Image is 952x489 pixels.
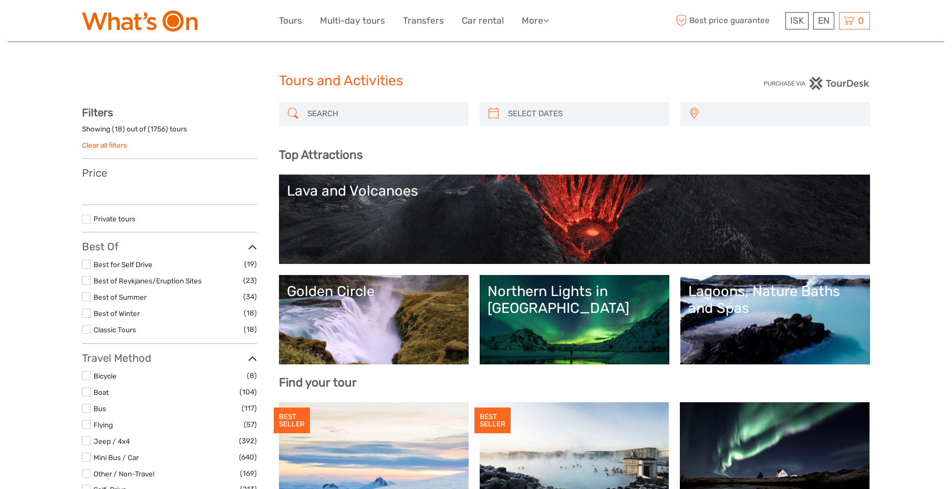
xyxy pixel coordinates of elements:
[462,13,504,28] a: Car rental
[82,141,127,149] a: Clear all filters
[247,370,257,382] span: (8)
[303,105,463,123] input: SEARCH
[94,453,139,462] a: Mini Bus / Car
[287,283,461,356] a: Golden Circle
[242,402,257,414] span: (117)
[244,323,257,335] span: (18)
[813,12,834,29] div: EN
[82,167,257,179] h3: Price
[279,375,357,390] b: Find your tour
[504,105,664,123] input: SELECT DATES
[94,372,117,380] a: Bicycle
[244,307,257,319] span: (18)
[94,215,136,223] a: Private tours
[488,283,661,317] div: Northern Lights in [GEOGRAPHIC_DATA]
[94,404,106,413] a: Bus
[790,15,804,26] span: ISK
[688,283,862,356] a: Lagoons, Nature Baths and Spas
[82,240,257,253] h3: Best Of
[94,277,202,285] a: Best of Reykjanes/Eruption Sites
[150,124,165,134] label: 1756
[244,258,257,270] span: (19)
[763,77,870,90] img: PurchaseViaTourDesk.png
[274,407,310,434] div: BEST SELLER
[287,182,862,199] div: Lava and Volcanoes
[279,13,302,28] a: Tours
[94,309,140,318] a: Best of Winter
[243,291,257,303] span: (34)
[287,283,461,300] div: Golden Circle
[240,467,257,480] span: (169)
[94,437,130,445] a: Jeep / 4x4
[403,13,444,28] a: Transfers
[82,106,113,119] strong: Filters
[94,260,152,269] a: Best for Self Drive
[94,293,147,301] a: Best of Summer
[243,274,257,287] span: (23)
[115,124,122,134] label: 18
[94,421,113,429] a: Flying
[244,419,257,431] span: (57)
[488,283,661,356] a: Northern Lights in [GEOGRAPHIC_DATA]
[688,283,862,317] div: Lagoons, Nature Baths and Spas
[856,15,865,26] span: 0
[240,386,257,398] span: (104)
[94,388,109,396] a: Boat
[279,73,673,89] h1: Tours and Activities
[82,11,198,32] img: What's On
[94,470,154,478] a: Other / Non-Travel
[279,148,363,162] b: Top Attractions
[239,435,257,447] span: (392)
[673,12,783,29] span: Best price guarantee
[82,124,257,140] div: Showing ( ) out of ( ) tours
[94,325,136,334] a: Classic Tours
[82,352,257,364] h3: Travel Method
[239,451,257,463] span: (640)
[522,13,549,28] a: More
[474,407,511,434] div: BEST SELLER
[287,182,862,256] a: Lava and Volcanoes
[320,13,385,28] a: Multi-day tours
